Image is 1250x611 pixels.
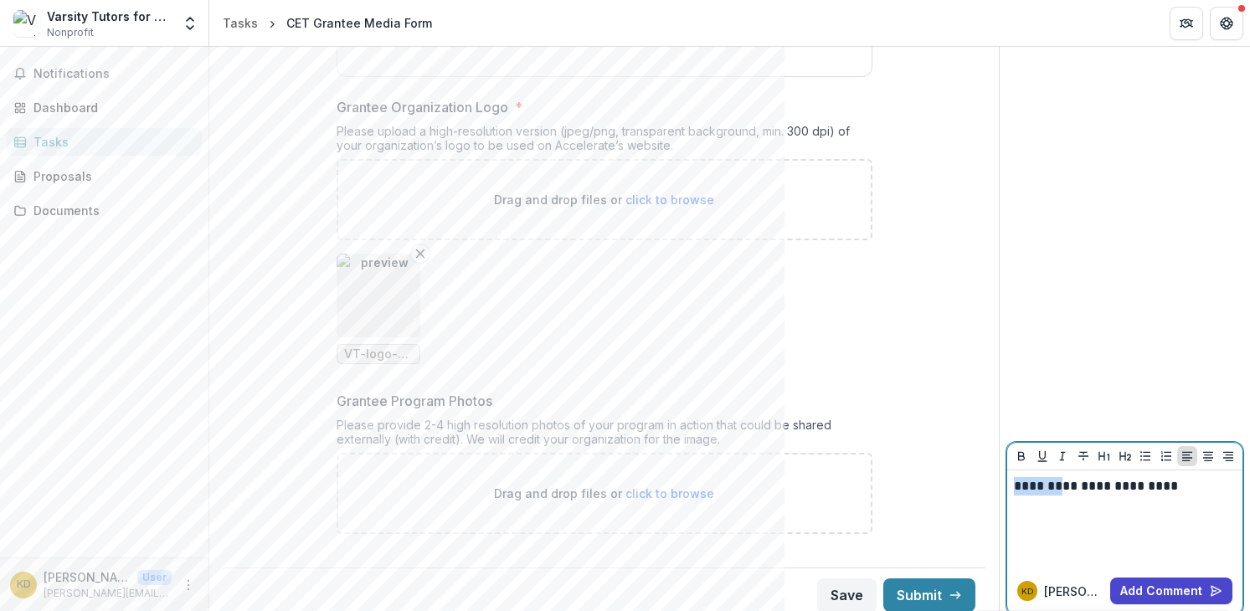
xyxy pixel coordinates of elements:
div: Tasks [223,14,258,32]
img: Varsity Tutors for Schools LLC [13,10,40,37]
p: Drag and drop files or [494,485,714,502]
span: click to browse [625,193,714,207]
div: Please provide 2-4 high resolution photos of your program in action that could be shared external... [337,418,872,453]
div: CET Grantee Media Form [286,14,432,32]
div: Proposals [33,167,188,185]
div: Kelly Dean [1021,588,1033,596]
button: Align Center [1198,446,1218,466]
button: Heading 1 [1094,446,1114,466]
a: Tasks [7,128,202,156]
button: Open entity switcher [178,7,202,40]
p: [PERSON_NAME] [44,568,131,586]
div: Tasks [33,133,188,151]
div: Varsity Tutors for Schools LLC [47,8,172,25]
div: Dashboard [33,99,188,116]
span: click to browse [625,486,714,501]
button: Strike [1073,446,1093,466]
p: Grantee Program Photos [337,391,492,411]
div: Documents [33,202,188,219]
p: Drag and drop files or [494,191,714,208]
button: Notifications [7,60,202,87]
img: preview [337,254,420,337]
p: User [137,570,172,585]
a: Documents [7,197,202,224]
span: Nonprofit [47,25,94,40]
span: Notifications [33,67,195,81]
div: Please upload a high-resolution version (jpeg/png, transparent background, min. 300 dpi) of your ... [337,124,872,159]
button: Add Comment [1110,578,1232,604]
button: More [178,575,198,595]
button: Heading 2 [1115,446,1135,466]
button: Get Help [1210,7,1243,40]
button: Partners [1170,7,1203,40]
span: VT-logo-color-300dpi.png [344,347,413,362]
button: Align Left [1177,446,1197,466]
button: Align Right [1218,446,1238,466]
p: [PERSON_NAME] [1044,583,1103,600]
button: Bold [1011,446,1031,466]
button: Underline [1032,446,1052,466]
nav: breadcrumb [216,11,439,35]
button: Ordered List [1156,446,1176,466]
a: Tasks [216,11,265,35]
a: Proposals [7,162,202,190]
p: Grantee Organization Logo [337,97,508,117]
div: Kelly Dean [17,579,31,590]
div: Remove FilepreviewVT-logo-color-300dpi.png [337,254,420,364]
p: [PERSON_NAME][EMAIL_ADDRESS][PERSON_NAME][DOMAIN_NAME] [44,586,172,601]
button: Remove File [410,244,430,264]
button: Bullet List [1135,446,1155,466]
button: Italicize [1052,446,1073,466]
a: Dashboard [7,94,202,121]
